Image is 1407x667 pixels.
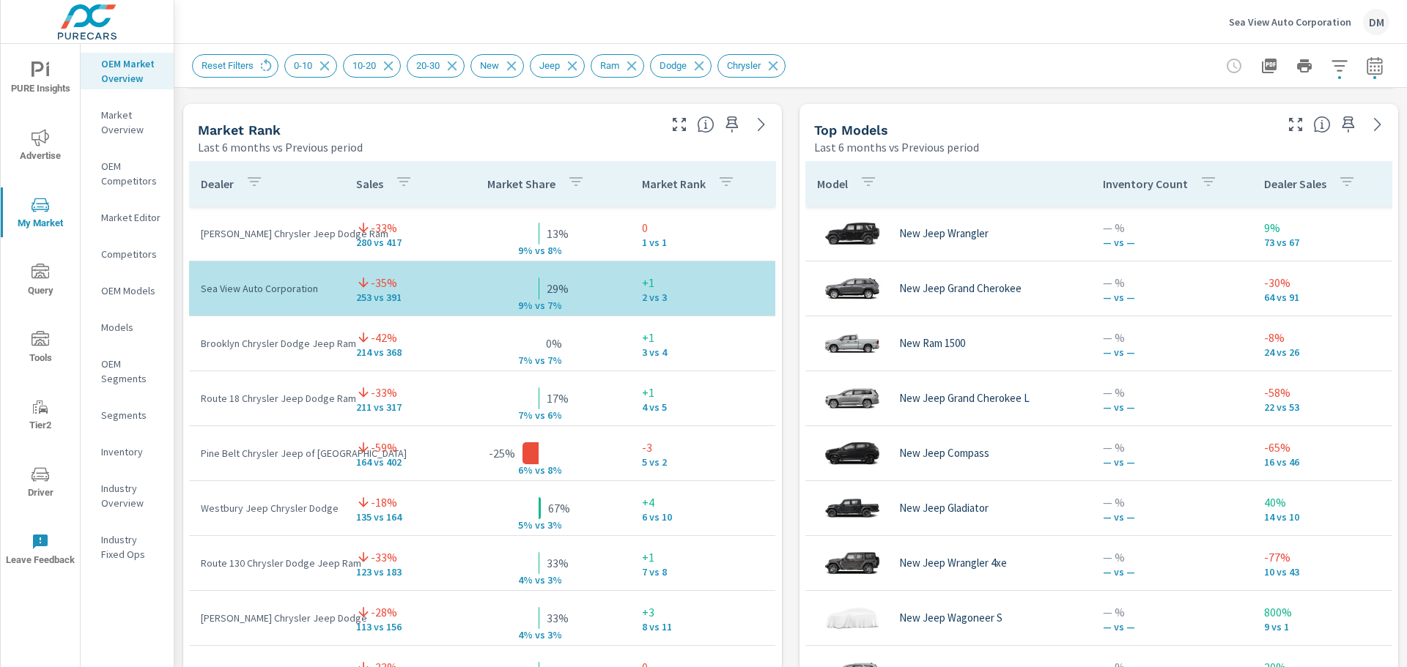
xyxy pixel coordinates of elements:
img: glamour [823,541,882,585]
img: glamour [823,431,882,475]
p: 135 vs 164 [356,511,435,523]
span: Driver [5,466,75,502]
p: 7% v [502,354,540,367]
p: 16 vs 46 [1264,456,1384,468]
p: Sales [356,176,383,191]
p: 10 vs 43 [1264,566,1384,578]
div: Dodge [650,54,712,78]
p: OEM Competitors [101,159,162,188]
p: Sea View Auto Corporation [1229,15,1351,29]
p: +1 [642,329,764,346]
p: 64 vs 91 [1264,291,1384,303]
div: Jeep [530,54,585,78]
p: 253 vs 391 [356,291,435,303]
span: 0-10 [285,60,321,71]
p: -58% [1264,384,1384,401]
img: glamour [823,486,882,530]
p: -30% [1264,274,1384,291]
p: -33% [371,548,397,566]
p: 7 vs 8 [642,566,764,578]
p: Market Editor [101,210,162,225]
p: Inventory [101,444,162,459]
p: 13% [547,225,569,242]
a: See more details in report [1366,113,1389,136]
p: 24 vs 26 [1264,346,1384,358]
div: 10-20 [343,54,401,78]
p: 9 vs 1 [1264,621,1384,633]
p: 0 [642,219,764,236]
div: Models [81,316,174,338]
p: 214 vs 368 [356,346,435,358]
button: Make Fullscreen [668,113,691,136]
div: DM [1363,9,1389,35]
p: New Jeep Compass [899,447,989,460]
p: +4 [642,493,764,511]
p: — vs — [1103,346,1241,358]
div: Market Editor [81,206,174,228]
span: Find the biggest opportunities within your model lineup nationwide. [Source: Market registration ... [1313,116,1331,133]
span: Save this to your personalized report [720,113,744,136]
p: 3 vs 4 [642,346,764,358]
p: +1 [642,274,764,291]
p: 40% [1264,493,1384,511]
p: — % [1103,274,1241,291]
p: -25% [489,444,515,462]
p: 9% v [502,244,540,257]
p: 29% [547,280,569,297]
span: Market Rank shows you how you rank, in terms of sales, to other dealerships in your market. “Mark... [697,116,714,133]
span: 10-20 [344,60,385,71]
p: — % [1103,329,1241,346]
div: Industry Fixed Ops [81,529,174,565]
p: 280 vs 417 [356,236,435,248]
img: glamour [823,212,882,256]
p: New Ram 1500 [899,337,965,350]
p: 33% [547,609,569,627]
p: s 3% [540,628,575,641]
p: Inventory Count [1103,176,1188,191]
p: 6% v [502,463,540,477]
p: New Jeep Wrangler 4xe [899,556,1007,570]
p: Last 6 months vs Previous period [814,138,979,156]
p: — vs — [1103,401,1241,413]
p: 9% [1264,219,1384,236]
p: Route 130 Chrysler Dodge Jeep Ram [201,556,333,570]
p: -42% [371,329,397,346]
p: -18% [371,493,397,511]
p: 5% v [502,518,540,532]
p: 8 vs 11 [642,621,764,633]
p: Last 6 months vs Previous period [198,138,363,156]
p: Market Overview [101,108,162,137]
p: Competitors [101,247,162,261]
img: glamour [823,321,882,365]
span: Query [5,264,75,299]
div: Market Overview [81,104,174,141]
span: Dodge [651,60,695,71]
img: glamour [823,596,882,640]
p: 67% [548,499,570,517]
span: New [471,60,508,71]
span: Chrysler [718,60,769,71]
p: Model [817,176,848,191]
span: Jeep [531,60,569,71]
p: 2 vs 3 [642,291,764,303]
p: Dealer Sales [1264,176,1326,191]
p: Market Share [487,176,555,191]
p: Market Rank [642,176,706,191]
p: — % [1103,493,1241,511]
img: glamour [823,376,882,420]
button: Print Report [1290,51,1319,81]
p: 113 vs 156 [356,621,435,633]
span: Tier2 [5,398,75,434]
p: OEM Models [101,283,162,298]
h5: Market Rank [198,122,281,138]
p: Brooklyn Chrysler Dodge Jeep Ram [201,336,333,351]
p: New Jeep Grand Cherokee [899,282,1022,295]
p: -33% [371,219,397,236]
span: PURE Insights [5,62,75,97]
div: Ram [591,54,644,78]
p: New Jeep Grand Cherokee L [899,392,1030,405]
p: 123 vs 183 [356,566,435,578]
div: Inventory [81,441,174,463]
p: Sea View Auto Corporation [201,281,333,296]
p: — vs — [1103,236,1241,248]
